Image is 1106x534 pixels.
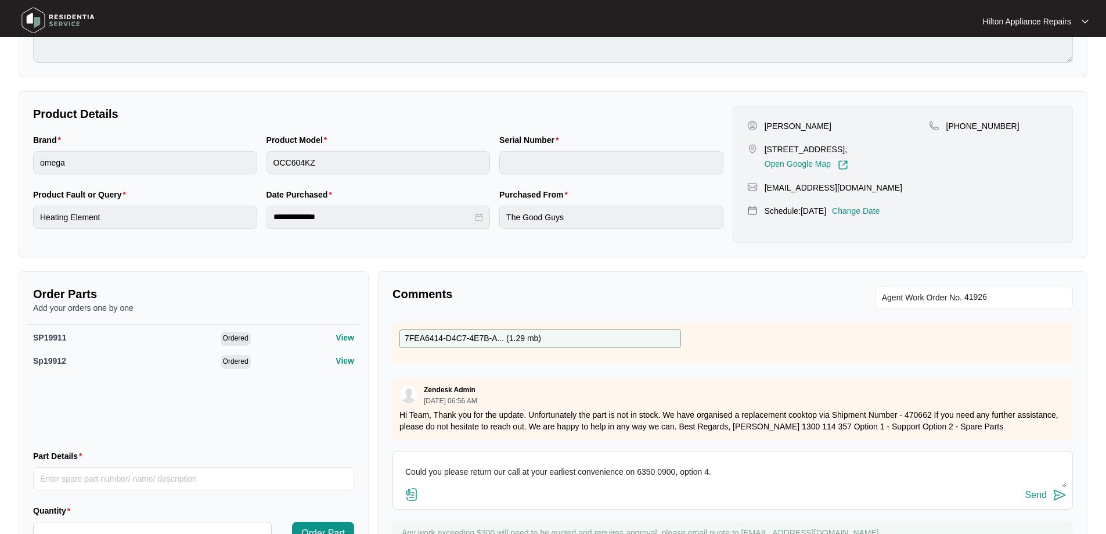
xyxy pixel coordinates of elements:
[400,386,417,403] img: user.svg
[765,120,831,132] p: [PERSON_NAME]
[964,291,1066,304] input: Add Agent Work Order No.
[1025,490,1047,500] div: Send
[499,134,563,146] label: Serial Number
[424,397,477,404] p: [DATE] 06:56 AM
[221,332,251,346] span: Ordered
[33,151,257,174] input: Brand
[336,355,354,367] p: View
[221,355,251,369] span: Ordered
[33,505,75,517] label: Quantity
[33,467,354,490] input: Part Details
[946,120,1019,132] p: [PHONE_NUMBER]
[266,151,491,174] input: Product Model
[1025,488,1067,503] button: Send
[33,189,131,200] label: Product Fault or Query
[33,333,67,342] span: SP19911
[33,286,354,302] p: Order Parts
[882,291,962,304] span: Agent Work Order No.
[1053,488,1067,502] img: send-icon.svg
[838,160,848,170] img: Link-External
[1082,19,1089,24] img: dropdown arrow
[499,151,723,174] input: Serial Number
[765,182,902,193] p: [EMAIL_ADDRESS][DOMAIN_NAME]
[499,189,572,200] label: Purchased From
[336,332,354,343] p: View
[33,302,354,314] p: Add your orders one by one
[17,3,99,38] img: residentia service logo
[399,409,1066,432] p: Hi Team, Thank you for the update. Unfortunately the part is not in stock. We have organised a re...
[405,332,541,345] p: 7FEA6414-D4C7-4E7B-A... ( 1.29 mb )
[392,286,725,302] p: Comments
[405,488,419,501] img: file-attachment-doc.svg
[266,189,337,200] label: Date Purchased
[33,134,66,146] label: Brand
[33,450,87,462] label: Part Details
[929,120,939,131] img: map-pin
[273,211,473,223] input: Date Purchased
[424,385,475,395] p: Zendesk Admin
[832,205,880,217] p: Change Date
[33,106,723,122] p: Product Details
[747,205,758,216] img: map-pin
[266,134,332,146] label: Product Model
[765,144,848,155] p: [STREET_ADDRESS],
[747,120,758,131] img: user-pin
[33,206,257,229] input: Product Fault or Query
[765,160,848,170] a: Open Google Map
[399,457,1067,488] textarea: LMTC + Sent TXT Hi [PERSON_NAME], We have attempted to make contact to schedule your appliance re...
[765,205,826,217] p: Schedule: [DATE]
[33,356,66,365] span: Sp19912
[747,182,758,192] img: map-pin
[499,206,723,229] input: Purchased From
[982,16,1071,27] p: Hilton Appliance Repairs
[747,144,758,154] img: map-pin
